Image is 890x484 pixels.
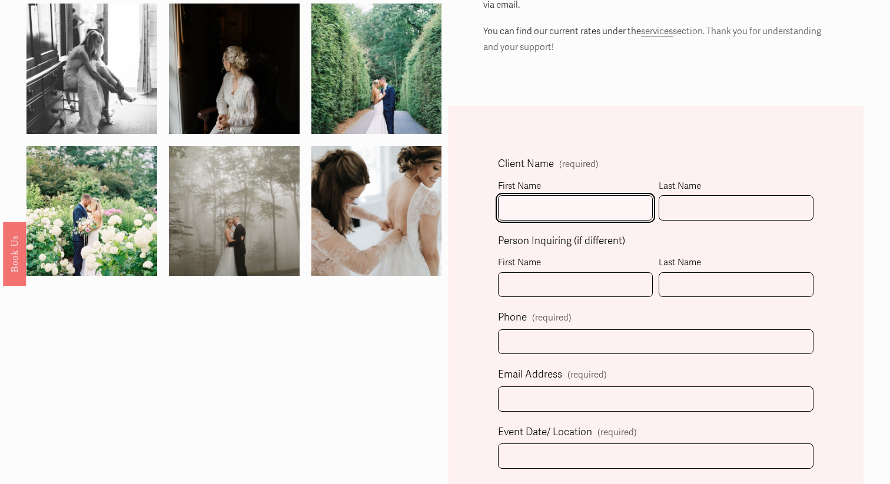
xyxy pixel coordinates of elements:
span: (required) [567,367,607,383]
div: First Name [498,178,653,195]
div: First Name [498,255,653,272]
a: Book Us [3,221,26,285]
a: services [641,26,673,36]
span: (required) [532,313,572,322]
div: Last Name [659,178,813,195]
div: Last Name [659,255,813,272]
span: Email Address [498,366,562,384]
img: 14305484_1259623107382072_1992716122685880553_o.jpg [26,124,157,298]
span: Event Date/ Location [498,423,592,442]
span: (required) [559,160,599,169]
span: Person Inquiring (if different) [498,232,625,251]
p: You can find our current rates under the [483,23,828,56]
span: Client Name [498,155,554,173]
span: (required) [597,425,637,440]
span: Phone [498,309,527,327]
img: ASW-178.jpg [278,146,474,276]
img: a&b-122.jpg [137,4,333,134]
img: a&b-249.jpg [137,146,333,276]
